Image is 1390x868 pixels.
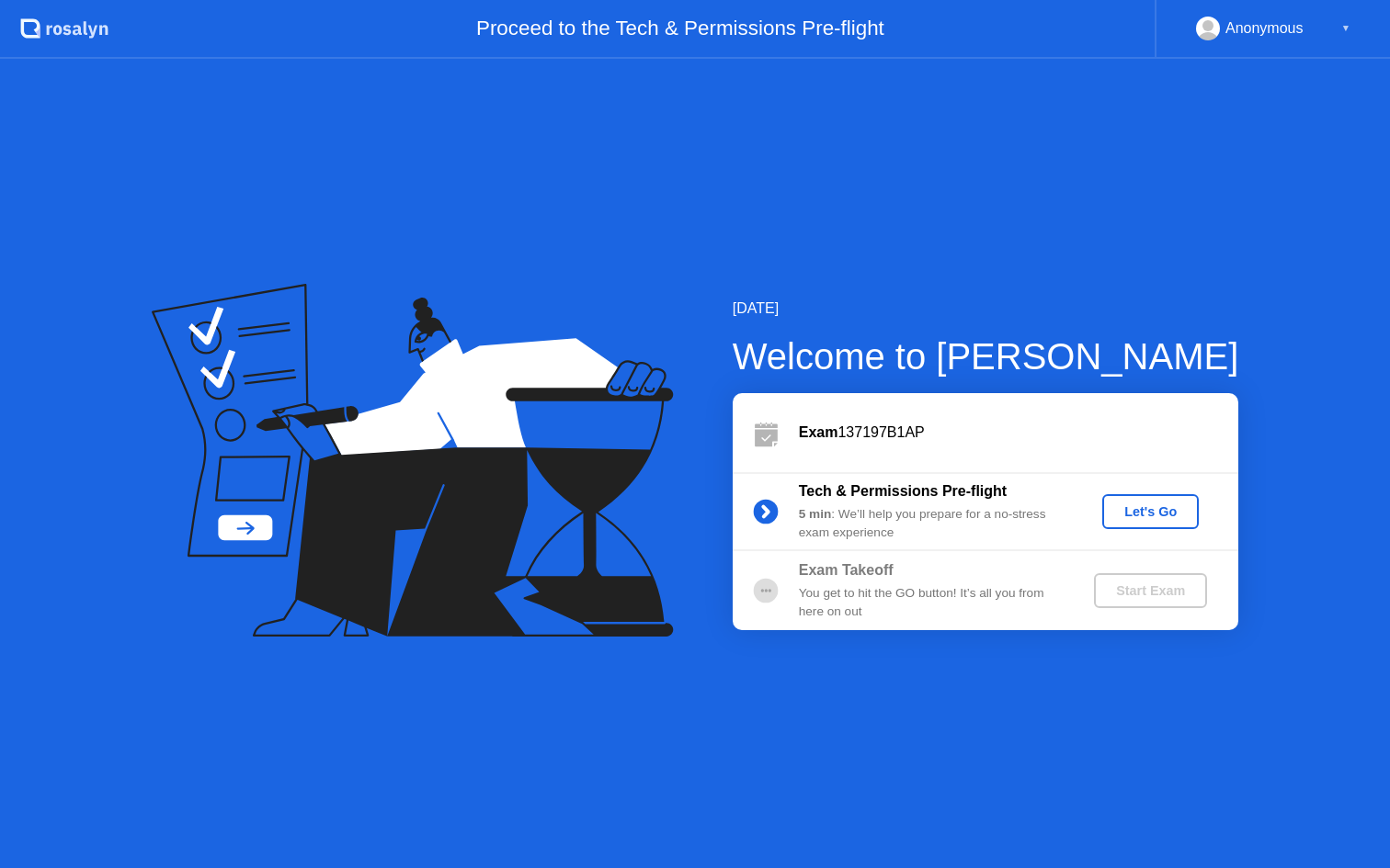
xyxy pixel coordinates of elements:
div: ▼ [1341,17,1350,40]
div: Welcome to [PERSON_NAME] [733,329,1239,384]
button: Start Exam [1094,573,1207,608]
div: Let's Go [1110,504,1191,519]
b: Tech & Permissions Pre-flight [799,483,1007,499]
b: Exam Takeoff [799,562,894,578]
div: Start Exam [1101,583,1200,598]
button: Let's Go [1102,494,1199,529]
div: 137197B1AP [799,422,1238,444]
b: Exam [799,424,838,440]
div: Anonymous [1225,17,1304,40]
b: 5 min [799,507,832,521]
div: [DATE] [733,298,1239,320]
div: : We’ll help you prepare for a no-stress exam experience [799,505,1064,543]
div: You get to hit the GO button! It’s all you from here on out [799,584,1064,622]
